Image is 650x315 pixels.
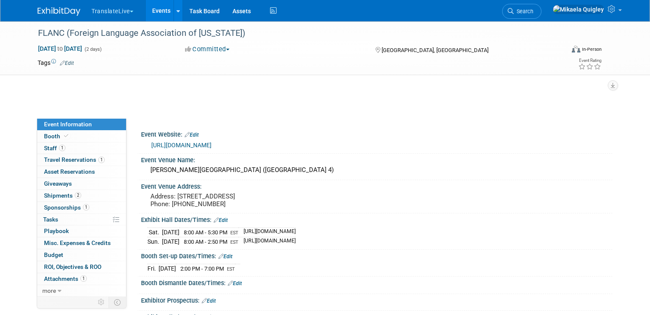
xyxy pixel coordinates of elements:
[37,261,126,273] a: ROI, Objectives & ROO
[44,156,105,163] span: Travel Reservations
[60,60,74,66] a: Edit
[37,225,126,237] a: Playbook
[38,58,74,67] td: Tags
[37,237,126,249] a: Misc. Expenses & Credits
[162,237,179,246] td: [DATE]
[44,145,65,152] span: Staff
[230,230,238,236] span: EST
[37,166,126,178] a: Asset Reservations
[572,46,580,52] img: Format-Inperson.png
[37,249,126,261] a: Budget
[141,277,612,288] div: Booth Dismantle Dates/Times:
[37,190,126,201] a: Shipments2
[184,229,227,236] span: 8:00 AM - 5:30 PM
[44,204,89,211] span: Sponsorships
[184,239,227,245] span: 8:00 AM - 2:50 PM
[218,254,232,260] a: Edit
[44,133,70,140] span: Booth
[162,228,179,237] td: [DATE]
[42,287,56,294] span: more
[582,46,602,52] div: In-Person
[44,263,101,270] span: ROI, Objectives & ROO
[35,26,554,41] div: FLANC (Foreign Language Association of [US_STATE])
[502,4,541,19] a: Search
[147,237,162,246] td: Sun.
[227,266,235,272] span: EST
[185,132,199,138] a: Edit
[84,47,102,52] span: (2 days)
[141,294,612,305] div: Exhibitor Prospectus:
[44,192,81,199] span: Shipments
[514,8,533,15] span: Search
[230,239,238,245] span: EST
[141,128,612,139] div: Event Website:
[80,275,87,282] span: 1
[518,44,602,57] div: Event Format
[147,264,159,273] td: Fri.
[141,180,612,191] div: Event Venue Address:
[182,45,233,54] button: Committed
[44,168,95,175] span: Asset Reservations
[141,154,612,164] div: Event Venue Name:
[44,121,92,128] span: Event Information
[214,217,228,223] a: Edit
[44,239,111,246] span: Misc. Expenses & Credits
[94,297,109,308] td: Personalize Event Tab Strip
[37,214,126,225] a: Tasks
[141,250,612,261] div: Booth Set-up Dates/Times:
[238,237,296,246] td: [URL][DOMAIN_NAME]
[382,47,488,53] span: [GEOGRAPHIC_DATA], [GEOGRAPHIC_DATA]
[56,45,64,52] span: to
[150,192,328,208] pre: Address: [STREET_ADDRESS] Phone: [PHONE_NUMBER]
[151,142,212,149] a: [URL][DOMAIN_NAME]
[38,45,82,52] span: [DATE] [DATE]
[83,204,89,210] span: 1
[43,216,58,223] span: Tasks
[578,58,601,63] div: Event Rating
[37,178,126,190] a: Giveaways
[109,297,126,308] td: Toggle Event Tabs
[44,275,87,282] span: Attachments
[98,157,105,163] span: 1
[59,145,65,151] span: 1
[44,251,63,258] span: Budget
[553,5,604,14] img: Mikaela Quigley
[147,228,162,237] td: Sat.
[141,213,612,225] div: Exhibit Hall Dates/Times:
[37,143,126,154] a: Staff1
[37,131,126,142] a: Booth
[38,7,80,16] img: ExhibitDay
[37,202,126,213] a: Sponsorships1
[238,228,296,237] td: [URL][DOMAIN_NAME]
[44,227,69,234] span: Playbook
[44,180,72,187] span: Giveaways
[147,163,606,177] div: [PERSON_NAME][GEOGRAPHIC_DATA] ([GEOGRAPHIC_DATA] 4)
[75,192,81,198] span: 2
[64,134,68,138] i: Booth reservation complete
[202,298,216,304] a: Edit
[37,273,126,285] a: Attachments1
[180,265,224,272] span: 2:00 PM - 7:00 PM
[37,154,126,166] a: Travel Reservations1
[159,264,176,273] td: [DATE]
[37,285,126,297] a: more
[37,119,126,130] a: Event Information
[228,280,242,286] a: Edit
